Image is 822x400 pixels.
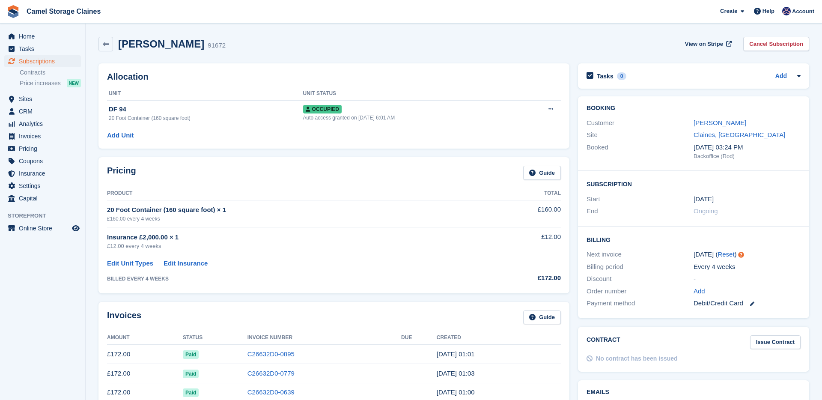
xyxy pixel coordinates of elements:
div: Insurance £2,000.00 × 1 [107,233,487,242]
time: 2025-06-20 00:00:00 UTC [694,194,714,204]
div: Every 4 weeks [694,262,801,272]
div: £160.00 every 4 weeks [107,215,487,223]
div: BILLED EVERY 4 WEEKS [107,275,487,283]
div: £12.00 every 4 weeks [107,242,487,251]
span: Subscriptions [19,55,70,67]
h2: Pricing [107,166,136,180]
th: Invoice Number [247,331,401,345]
a: Reset [718,251,734,258]
a: Camel Storage Claines [23,4,104,18]
a: Add [694,287,705,296]
a: C26632D0-0895 [247,350,295,358]
a: menu [4,130,81,142]
th: Created [437,331,561,345]
div: - [694,274,801,284]
div: Payment method [587,299,694,308]
div: £172.00 [487,273,561,283]
a: Edit Insurance [164,259,208,269]
a: C26632D0-0639 [247,388,295,396]
span: Insurance [19,167,70,179]
span: Tasks [19,43,70,55]
div: Discount [587,274,694,284]
span: Settings [19,180,70,192]
span: Coupons [19,155,70,167]
span: Ongoing [694,207,718,215]
span: Online Store [19,222,70,234]
h2: Tasks [597,72,614,80]
a: Guide [523,166,561,180]
div: Customer [587,118,694,128]
th: Product [107,187,487,200]
h2: Billing [587,235,801,244]
a: Guide [523,310,561,325]
time: 2025-06-20 00:00:09 UTC [437,388,475,396]
span: Help [762,7,774,15]
div: Site [587,130,694,140]
h2: Subscription [587,179,801,188]
td: £12.00 [487,227,561,255]
div: 20 Foot Container (160 square foot) [109,114,303,122]
a: menu [4,105,81,117]
th: Status [183,331,247,345]
a: menu [4,143,81,155]
a: menu [4,30,81,42]
a: menu [4,55,81,67]
a: menu [4,222,81,234]
a: menu [4,192,81,204]
div: Billing period [587,262,694,272]
span: Capital [19,192,70,204]
h2: Allocation [107,72,561,82]
span: Paid [183,388,199,397]
div: [DATE] 03:24 PM [694,143,801,152]
div: 20 Foot Container (160 square foot) × 1 [107,205,487,215]
a: menu [4,167,81,179]
a: [PERSON_NAME] [694,119,746,126]
div: DF 94 [109,104,303,114]
div: Tooltip anchor [737,251,745,259]
a: Issue Contract [750,335,801,349]
td: £160.00 [487,200,561,227]
a: menu [4,118,81,130]
div: 91672 [208,41,226,51]
span: Pricing [19,143,70,155]
a: Add [775,72,787,81]
div: Next invoice [587,250,694,260]
a: Claines, [GEOGRAPHIC_DATA] [694,131,786,138]
td: £172.00 [107,364,183,383]
a: C26632D0-0779 [247,370,295,377]
span: Create [720,7,737,15]
time: 2025-07-18 00:03:54 UTC [437,370,475,377]
span: Home [19,30,70,42]
a: menu [4,180,81,192]
td: £172.00 [107,345,183,364]
h2: [PERSON_NAME] [118,38,204,50]
div: NEW [67,79,81,87]
th: Unit [107,87,303,101]
a: View on Stripe [682,37,733,51]
div: Start [587,194,694,204]
div: [DATE] ( ) [694,250,801,260]
div: Auto access granted on [DATE] 6:01 AM [303,114,519,122]
div: Order number [587,287,694,296]
h2: Booking [587,105,801,112]
span: Paid [183,370,199,378]
a: Cancel Subscription [743,37,809,51]
a: menu [4,43,81,55]
th: Total [487,187,561,200]
img: stora-icon-8386f47178a22dfd0bd8f6a31ec36ba5ce8667c1dd55bd0f319d3a0aa187defe.svg [7,5,20,18]
h2: Invoices [107,310,141,325]
div: 0 [617,72,627,80]
span: Analytics [19,118,70,130]
span: Account [792,7,814,16]
span: CRM [19,105,70,117]
img: Rod [782,7,791,15]
a: Add Unit [107,131,134,140]
div: Backoffice (Rod) [694,152,801,161]
h2: Contract [587,335,620,349]
a: menu [4,93,81,105]
th: Amount [107,331,183,345]
a: menu [4,155,81,167]
time: 2025-08-15 00:01:38 UTC [437,350,475,358]
a: Preview store [71,223,81,233]
a: Price increases NEW [20,78,81,88]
